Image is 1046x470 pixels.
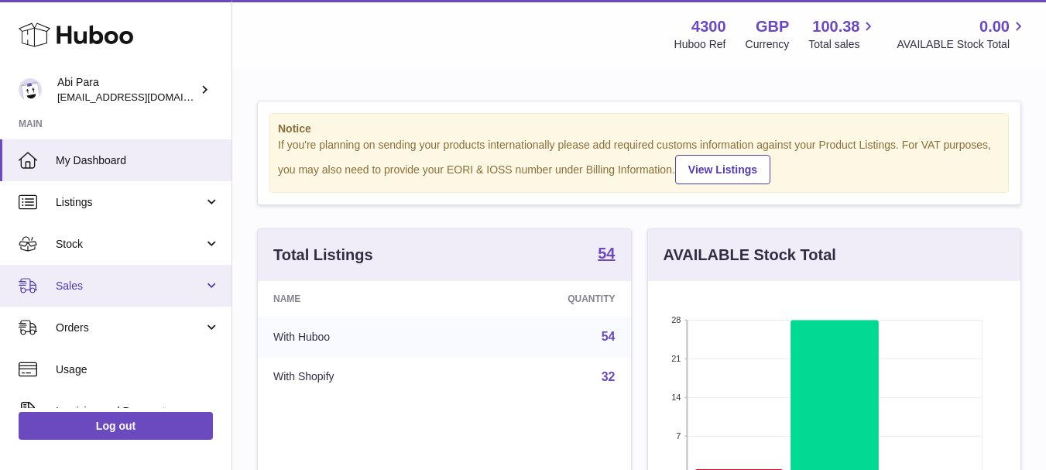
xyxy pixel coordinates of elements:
text: 21 [671,354,681,363]
span: AVAILABLE Stock Total [897,37,1027,52]
span: [EMAIL_ADDRESS][DOMAIN_NAME] [57,91,228,103]
span: Orders [56,321,204,335]
span: Listings [56,195,204,210]
span: Total sales [808,37,877,52]
strong: 54 [598,245,615,261]
span: Stock [56,237,204,252]
a: 0.00 AVAILABLE Stock Total [897,16,1027,52]
a: 54 [602,330,616,343]
span: Invoicing and Payments [56,404,204,419]
div: Huboo Ref [674,37,726,52]
text: 14 [671,393,681,402]
text: 28 [671,315,681,324]
th: Name [258,281,459,317]
div: Abi Para [57,75,197,105]
th: Quantity [459,281,631,317]
span: Sales [56,279,204,293]
h3: Total Listings [273,245,373,266]
a: 100.38 Total sales [808,16,877,52]
span: Usage [56,362,220,377]
div: Currency [746,37,790,52]
span: 100.38 [812,16,859,37]
h3: AVAILABLE Stock Total [664,245,836,266]
a: Log out [19,412,213,440]
text: 7 [676,431,681,441]
a: 32 [602,370,616,383]
span: 0.00 [979,16,1010,37]
td: With Shopify [258,357,459,397]
span: My Dashboard [56,153,220,168]
strong: 4300 [691,16,726,37]
strong: GBP [756,16,789,37]
img: Abi@mifo.co.uk [19,78,42,101]
a: View Listings [675,155,770,184]
td: With Huboo [258,317,459,357]
div: If you're planning on sending your products internationally please add required customs informati... [278,138,1000,184]
strong: Notice [278,122,1000,136]
a: 54 [598,245,615,264]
